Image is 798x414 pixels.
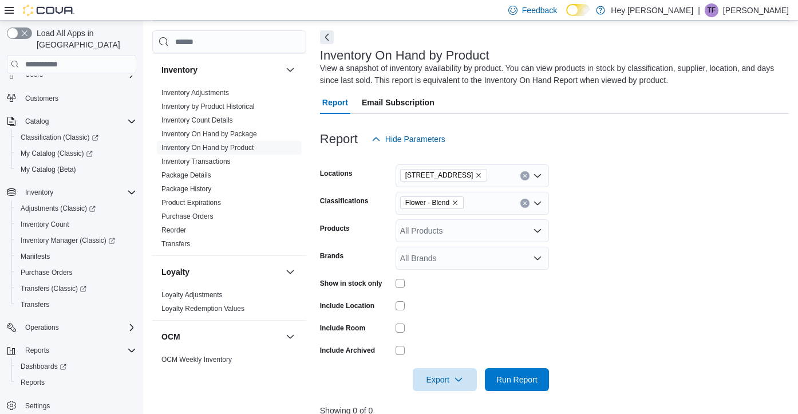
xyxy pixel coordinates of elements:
button: Operations [21,321,64,334]
span: 10311 103 Avenue NW [400,169,488,182]
button: Reports [11,374,141,391]
p: Hey [PERSON_NAME] [611,3,693,17]
p: [PERSON_NAME] [723,3,789,17]
button: Open list of options [533,254,542,263]
button: My Catalog (Beta) [11,161,141,178]
span: Report [322,91,348,114]
span: Manifests [16,250,136,263]
span: Dashboards [21,362,66,371]
input: Dark Mode [566,4,590,16]
span: Classification (Classic) [21,133,98,142]
span: Transfers [16,298,136,312]
a: Inventory Count Details [161,116,233,124]
h3: Inventory On Hand by Product [320,49,489,62]
span: Operations [25,323,59,332]
span: Reorder [161,226,186,235]
span: Feedback [522,5,557,16]
button: Inventory Count [11,216,141,232]
a: Inventory Count [16,218,74,231]
span: My Catalog (Classic) [21,149,93,158]
span: Inventory Manager (Classic) [21,236,115,245]
button: Settings [2,397,141,414]
span: Transfers (Classic) [16,282,136,295]
span: Inventory Transactions [161,157,231,166]
a: My Catalog (Beta) [16,163,81,176]
a: Transfers [161,240,190,248]
a: Inventory Adjustments [161,89,229,97]
span: Reports [21,344,136,357]
a: Inventory Manager (Classic) [11,232,141,249]
a: My Catalog (Classic) [16,147,97,160]
button: Inventory [283,63,297,77]
span: Package History [161,184,211,194]
p: | [698,3,700,17]
span: TF [708,3,716,17]
a: Customers [21,92,63,105]
button: Inventory [161,64,281,76]
a: Loyalty Redemption Values [161,305,244,313]
a: Inventory On Hand by Package [161,130,257,138]
h3: OCM [161,331,180,342]
button: Clear input [520,171,530,180]
button: Open list of options [533,199,542,208]
h3: Report [320,132,358,146]
span: Export [420,368,470,391]
span: Product Expirations [161,198,221,207]
span: Inventory [21,186,136,199]
a: Adjustments (Classic) [16,202,100,215]
span: My Catalog (Beta) [21,165,76,174]
a: Inventory On Hand by Product [161,144,254,152]
button: Reports [21,344,54,357]
span: Transfers [21,300,49,309]
a: Dashboards [11,358,141,374]
a: Inventory Manager (Classic) [16,234,120,247]
a: Inventory by Product Historical [161,102,255,111]
span: My Catalog (Beta) [16,163,136,176]
span: Purchase Orders [161,212,214,221]
label: Locations [320,169,353,178]
button: Open list of options [533,226,542,235]
a: Transfers [16,298,54,312]
a: Package Details [161,171,211,179]
h3: Loyalty [161,266,189,278]
a: Purchase Orders [161,212,214,220]
button: OCM [161,331,281,342]
label: Include Room [320,324,365,333]
span: Loyalty Adjustments [161,290,223,299]
button: Inventory [21,186,58,199]
span: Settings [25,401,50,411]
button: OCM [283,330,297,344]
span: Inventory Adjustments [161,88,229,97]
span: Manifests [21,252,50,261]
a: Transfers (Classic) [11,281,141,297]
button: Inventory [2,184,141,200]
a: Manifests [16,250,54,263]
span: Inventory Count [16,218,136,231]
span: Loyalty Redemption Values [161,304,244,313]
div: Loyalty [152,288,306,320]
span: Purchase Orders [21,268,73,277]
a: Inventory Transactions [161,157,231,165]
span: Flower - Blend [405,197,449,208]
span: Inventory On Hand by Product [161,143,254,152]
label: Classifications [320,196,369,206]
span: Inventory Manager (Classic) [16,234,136,247]
span: Inventory Count Details [161,116,233,125]
span: Email Subscription [362,91,434,114]
a: Reorder [161,226,186,234]
button: Remove Flower - Blend from selection in this group [452,199,459,206]
button: Catalog [21,115,53,128]
a: Purchase Orders [16,266,77,279]
a: Classification (Classic) [16,131,103,144]
h3: Inventory [161,64,197,76]
span: Hide Parameters [385,133,445,145]
span: Run Report [496,374,538,385]
span: Adjustments (Classic) [16,202,136,215]
a: Classification (Classic) [11,129,141,145]
span: Transfers (Classic) [21,284,86,293]
div: OCM [152,353,306,371]
span: Catalog [25,117,49,126]
button: Clear input [520,199,530,208]
button: Export [413,368,477,391]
